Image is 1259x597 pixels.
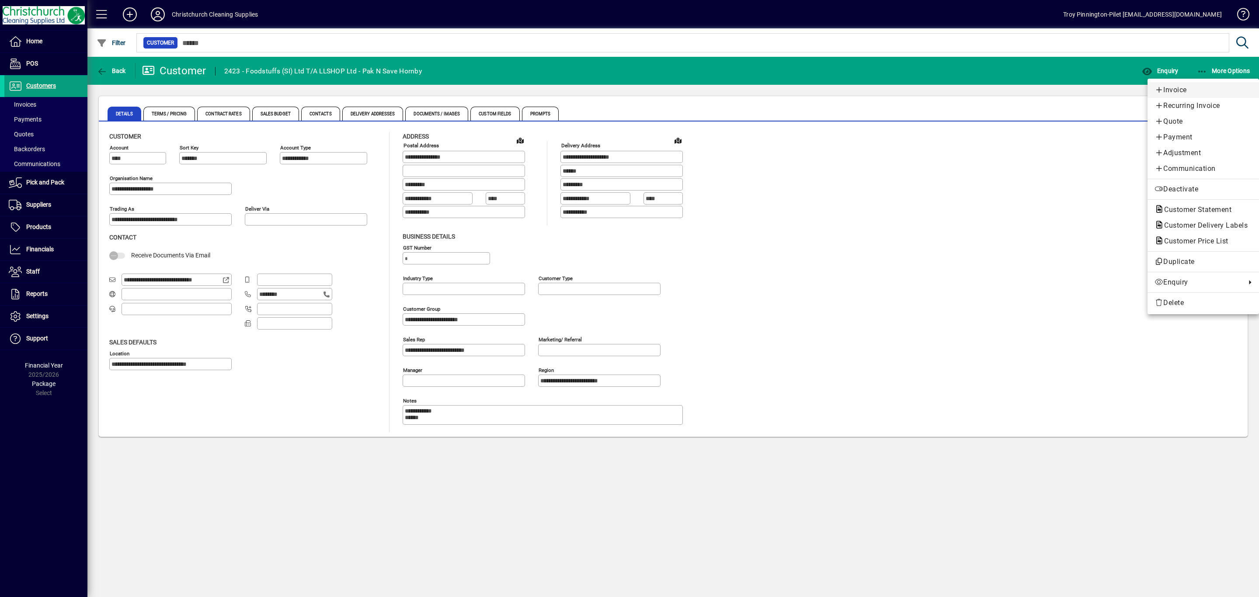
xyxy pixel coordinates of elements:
[1155,257,1252,267] span: Duplicate
[1155,163,1252,174] span: Communication
[1155,116,1252,127] span: Quote
[1155,237,1233,245] span: Customer Price List
[1155,205,1236,214] span: Customer Statement
[1155,277,1242,288] span: Enquiry
[1155,132,1252,142] span: Payment
[1155,85,1252,95] span: Invoice
[1155,221,1252,229] span: Customer Delivery Labels
[1155,101,1252,111] span: Recurring Invoice
[1155,148,1252,158] span: Adjustment
[1155,184,1252,194] span: Deactivate
[1155,298,1252,308] span: Delete
[1148,181,1259,197] button: Deactivate customer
